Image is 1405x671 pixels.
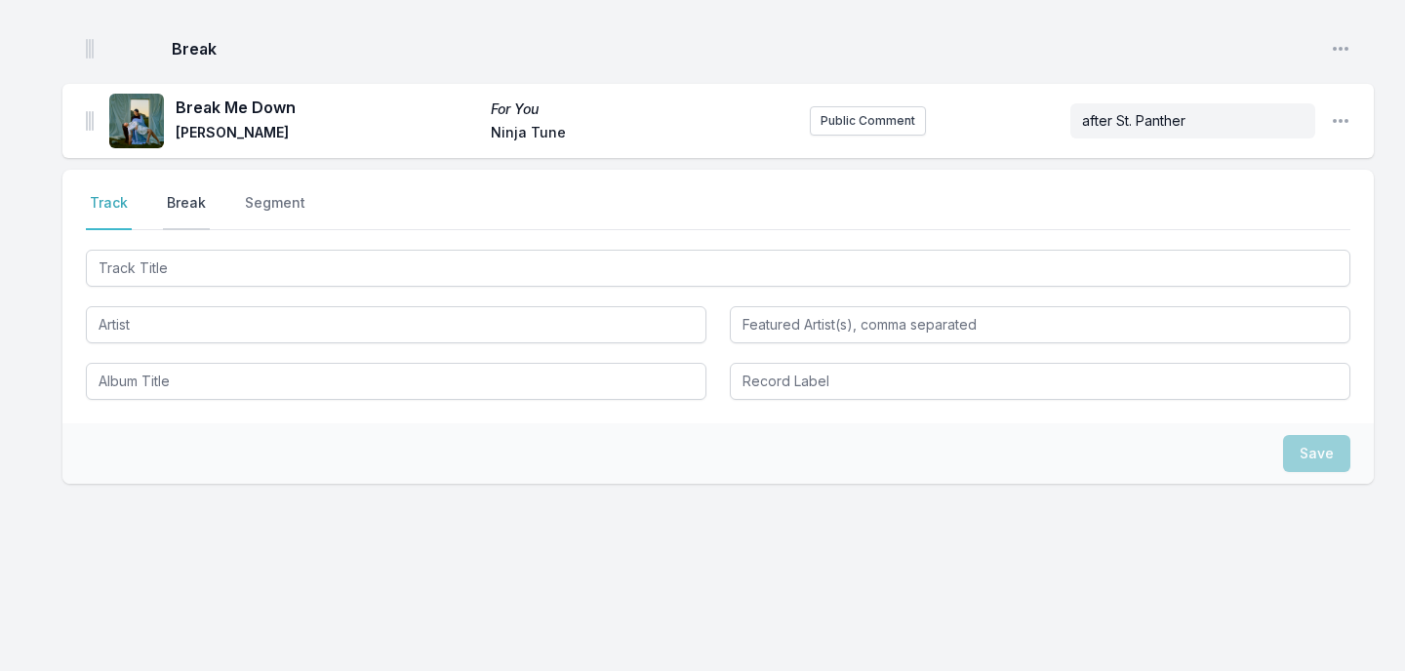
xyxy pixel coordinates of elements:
span: For You [491,99,794,119]
input: Featured Artist(s), comma separated [730,306,1350,343]
button: Break [163,193,210,230]
button: Open playlist item options [1331,39,1350,59]
span: after St. Panther [1082,112,1185,129]
button: Open playlist item options [1331,111,1350,131]
img: Drag Handle [86,39,94,59]
span: Break [172,37,1315,60]
button: Public Comment [810,106,926,136]
button: Segment [241,193,309,230]
button: Track [86,193,132,230]
img: Drag Handle [86,111,94,131]
span: Ninja Tune [491,123,794,146]
span: [PERSON_NAME] [176,123,479,146]
span: Break Me Down [176,96,479,119]
input: Artist [86,306,706,343]
img: For You [109,94,164,148]
input: Track Title [86,250,1350,287]
button: Save [1283,435,1350,472]
input: Album Title [86,363,706,400]
input: Record Label [730,363,1350,400]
